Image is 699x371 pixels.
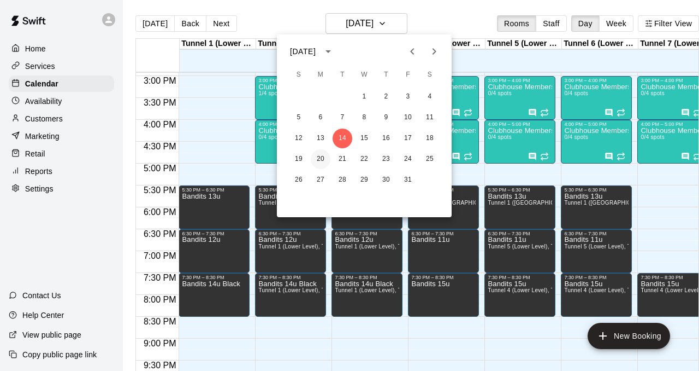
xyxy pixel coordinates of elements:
button: 15 [354,129,374,148]
span: Saturday [420,64,440,86]
button: 4 [420,87,440,107]
button: 30 [376,170,396,190]
button: 12 [289,129,309,148]
button: 26 [289,170,309,190]
button: 14 [333,129,352,148]
button: 1 [354,87,374,107]
button: 24 [398,149,418,169]
button: 22 [354,149,374,169]
button: 11 [420,108,440,127]
span: Sunday [289,64,309,86]
button: calendar view is open, switch to year view [319,42,337,61]
button: Previous month [401,40,423,62]
button: 7 [333,108,352,127]
button: 10 [398,108,418,127]
button: 20 [311,149,330,169]
button: 28 [333,170,352,190]
button: 9 [376,108,396,127]
button: 25 [420,149,440,169]
button: 3 [398,87,418,107]
button: 16 [376,129,396,148]
button: 18 [420,129,440,148]
button: 8 [354,108,374,127]
button: 21 [333,149,352,169]
button: 2 [376,87,396,107]
span: Thursday [376,64,396,86]
div: [DATE] [290,46,316,57]
button: 5 [289,108,309,127]
button: 23 [376,149,396,169]
span: Tuesday [333,64,352,86]
span: Wednesday [354,64,374,86]
button: 17 [398,129,418,148]
button: 13 [311,129,330,148]
button: Next month [423,40,445,62]
button: 6 [311,108,330,127]
span: Friday [398,64,418,86]
button: 27 [311,170,330,190]
button: 29 [354,170,374,190]
button: 19 [289,149,309,169]
span: Monday [311,64,330,86]
button: 31 [398,170,418,190]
